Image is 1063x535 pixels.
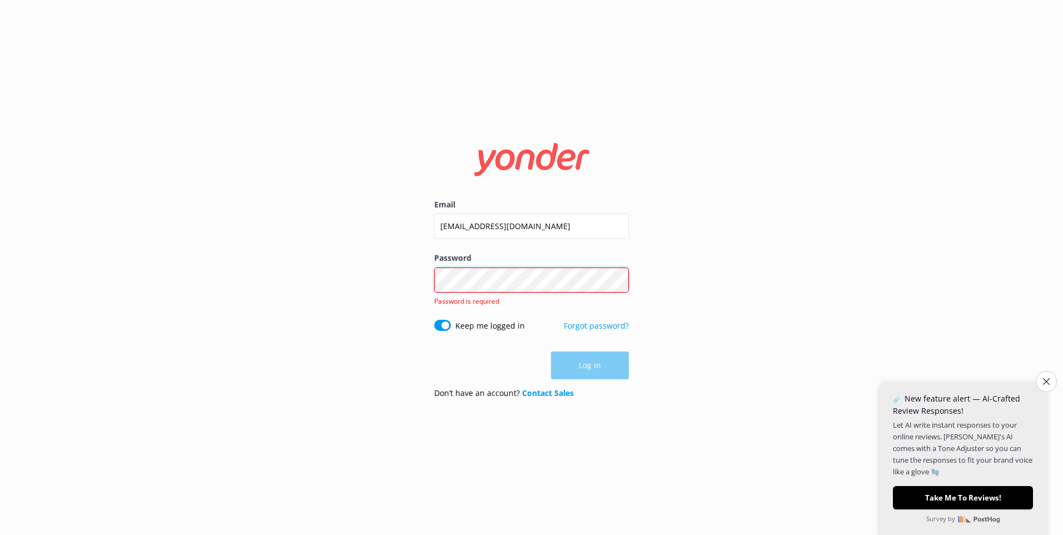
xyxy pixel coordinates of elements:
[434,252,629,264] label: Password
[434,387,574,399] p: Don’t have an account?
[607,269,629,291] button: Show password
[522,388,574,398] a: Contact Sales
[434,296,499,306] span: Password is required
[455,320,525,332] label: Keep me logged in
[434,214,629,239] input: user@emailaddress.com
[434,199,629,211] label: Email
[564,320,629,331] a: Forgot password?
